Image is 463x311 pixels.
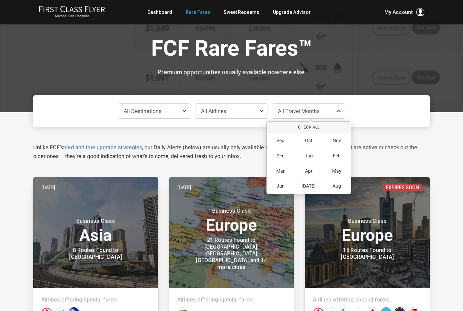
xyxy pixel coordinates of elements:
p: Unlike FCF’s , our Daily Alerts (below) are usually only available for a short time. Jump on thos... [33,143,430,161]
span: All Travel Months [278,108,320,114]
h1: FCF Rare Fares™ [38,37,425,63]
span: Jun [277,183,285,189]
span: All Airlines [201,108,226,114]
h3: Asia [41,218,150,244]
a: Dashboard [147,6,172,18]
a: First Class FlyerAnyone Can Upgrade [39,5,105,19]
time: [DATE] [177,184,191,191]
span: [DATE] [302,183,316,189]
span: Oct [305,138,313,143]
span: Jan [305,153,313,159]
small: Business Class [53,218,138,225]
h3: Europe [313,218,422,244]
h4: Airlines offering special fares: [177,296,286,303]
time: [DATE] [41,184,55,191]
span: Expires Soon [383,184,422,191]
a: tried and true upgrade strategies [63,144,142,151]
div: 15 Routes Found to [GEOGRAPHIC_DATA] [325,247,410,260]
div: 8 Routes Found to [GEOGRAPHIC_DATA] [53,247,138,260]
small: Business Class [189,208,274,214]
span: May [332,168,341,174]
span: My Account [384,8,413,16]
h4: Airlines offering special fares: [41,296,150,303]
small: Anyone Can Upgrade [39,14,105,19]
a: Rare Fares [186,6,210,18]
h3: Premium opportunities usually available nowhere else. [38,69,425,76]
small: Business Class [325,218,410,225]
a: Sweet Redeems [224,6,259,18]
a: Upgrade Advisor [273,6,311,18]
button: Check All [267,122,351,133]
span: All Destinations [124,108,161,114]
span: Sep [277,138,284,143]
button: My Account [384,8,424,16]
span: Apr [305,168,313,174]
h3: Europe [177,208,286,233]
div: 21 Routes Found to [GEOGRAPHIC_DATA], [GEOGRAPHIC_DATA], [GEOGRAPHIC_DATA] and 14 more cities [189,237,274,271]
span: Feb [333,153,341,159]
span: Dec [277,153,284,159]
span: Aug [333,183,341,189]
h4: Airlines offering special fares: [313,296,422,303]
span: Nov [333,138,341,143]
span: Mar [276,168,285,174]
img: First Class Flyer [39,5,105,13]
